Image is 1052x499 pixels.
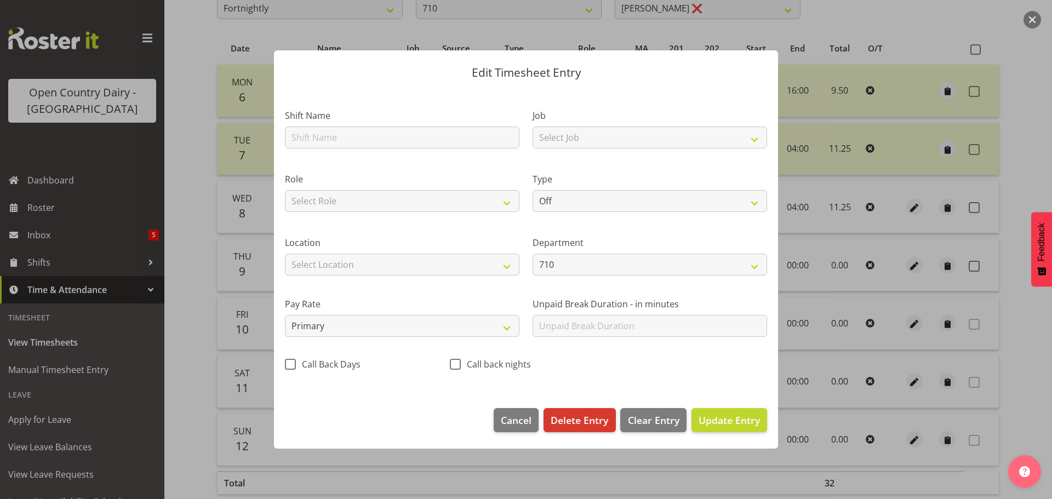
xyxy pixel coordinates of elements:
[533,297,767,311] label: Unpaid Break Duration - in minutes
[699,414,760,427] span: Update Entry
[544,408,615,432] button: Delete Entry
[1037,223,1047,261] span: Feedback
[285,297,519,311] label: Pay Rate
[285,173,519,186] label: Role
[691,408,767,432] button: Update Entry
[494,408,539,432] button: Cancel
[533,236,767,249] label: Department
[285,67,767,78] p: Edit Timesheet Entry
[533,173,767,186] label: Type
[285,236,519,249] label: Location
[296,359,361,370] span: Call Back Days
[628,413,679,427] span: Clear Entry
[461,359,531,370] span: Call back nights
[533,315,767,337] input: Unpaid Break Duration
[285,109,519,122] label: Shift Name
[1019,466,1030,477] img: help-xxl-2.png
[501,413,531,427] span: Cancel
[533,109,767,122] label: Job
[285,127,519,148] input: Shift Name
[551,413,608,427] span: Delete Entry
[620,408,686,432] button: Clear Entry
[1031,212,1052,286] button: Feedback - Show survey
